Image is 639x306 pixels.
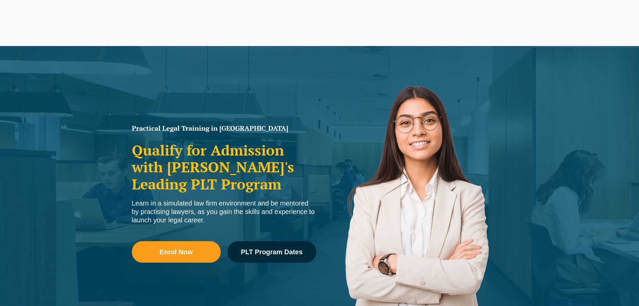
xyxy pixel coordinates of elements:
[132,125,316,132] h1: Practical Legal Training in [GEOGRAPHIC_DATA]
[132,241,221,263] a: Enrol Now
[241,249,303,255] span: PLT Program Dates
[160,249,193,255] span: Enrol Now
[132,199,316,224] div: Learn in a simulated law firm environment and be mentored by practising lawyers, as you gain the ...
[132,142,316,192] h2: Qualify for Admission with [PERSON_NAME]'s Leading PLT Program
[227,241,316,263] a: PLT Program Dates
